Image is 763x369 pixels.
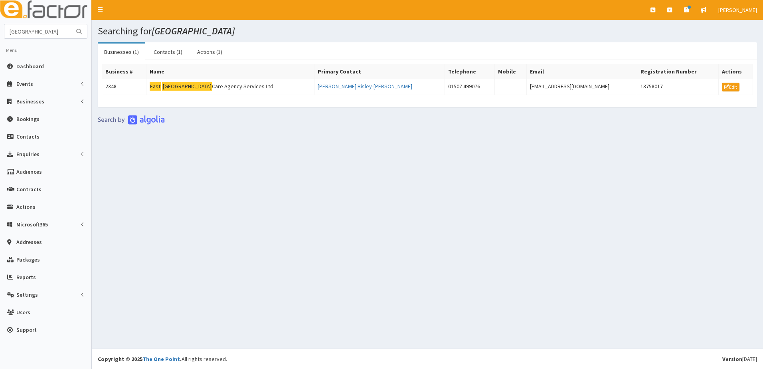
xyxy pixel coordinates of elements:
[16,203,36,210] span: Actions
[637,79,718,95] td: 13758017
[16,186,42,193] span: Contracts
[494,64,526,79] th: Mobile
[445,64,494,79] th: Telephone
[445,79,494,95] td: 01507 499076
[162,82,212,91] mark: [GEOGRAPHIC_DATA]
[102,79,146,95] td: 2348
[102,64,146,79] th: Business #
[4,24,71,38] input: Search...
[16,256,40,263] span: Packages
[98,44,145,60] a: Businesses (1)
[722,355,757,363] div: [DATE]
[16,326,37,333] span: Support
[98,355,182,363] strong: Copyright © 2025 .
[191,44,229,60] a: Actions (1)
[98,115,165,125] img: search-by-algolia-light-background.png
[146,64,314,79] th: Name
[16,221,48,228] span: Microsoft365
[16,274,36,281] span: Reports
[98,26,757,36] h1: Searching for
[718,6,757,14] span: [PERSON_NAME]
[16,115,40,123] span: Bookings
[16,309,30,316] span: Users
[142,355,180,363] a: The One Point
[92,349,763,369] footer: All rights reserved.
[16,133,40,140] span: Contacts
[152,25,235,37] i: [GEOGRAPHIC_DATA]
[722,355,742,363] b: Version
[147,44,189,60] a: Contacts (1)
[16,168,42,175] span: Audiences
[16,63,44,70] span: Dashboard
[718,64,753,79] th: Actions
[16,98,44,105] span: Businesses
[146,79,314,95] td: Care Agency Services Ltd
[16,80,33,87] span: Events
[526,79,637,95] td: [EMAIL_ADDRESS][DOMAIN_NAME]
[526,64,637,79] th: Email
[637,64,718,79] th: Registration Number
[16,238,42,246] span: Addresses
[722,83,739,91] a: Edit
[150,82,161,91] mark: East
[16,151,40,158] span: Enquiries
[318,83,412,90] a: [PERSON_NAME] Bisley-[PERSON_NAME]
[16,291,38,298] span: Settings
[314,64,445,79] th: Primary Contact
